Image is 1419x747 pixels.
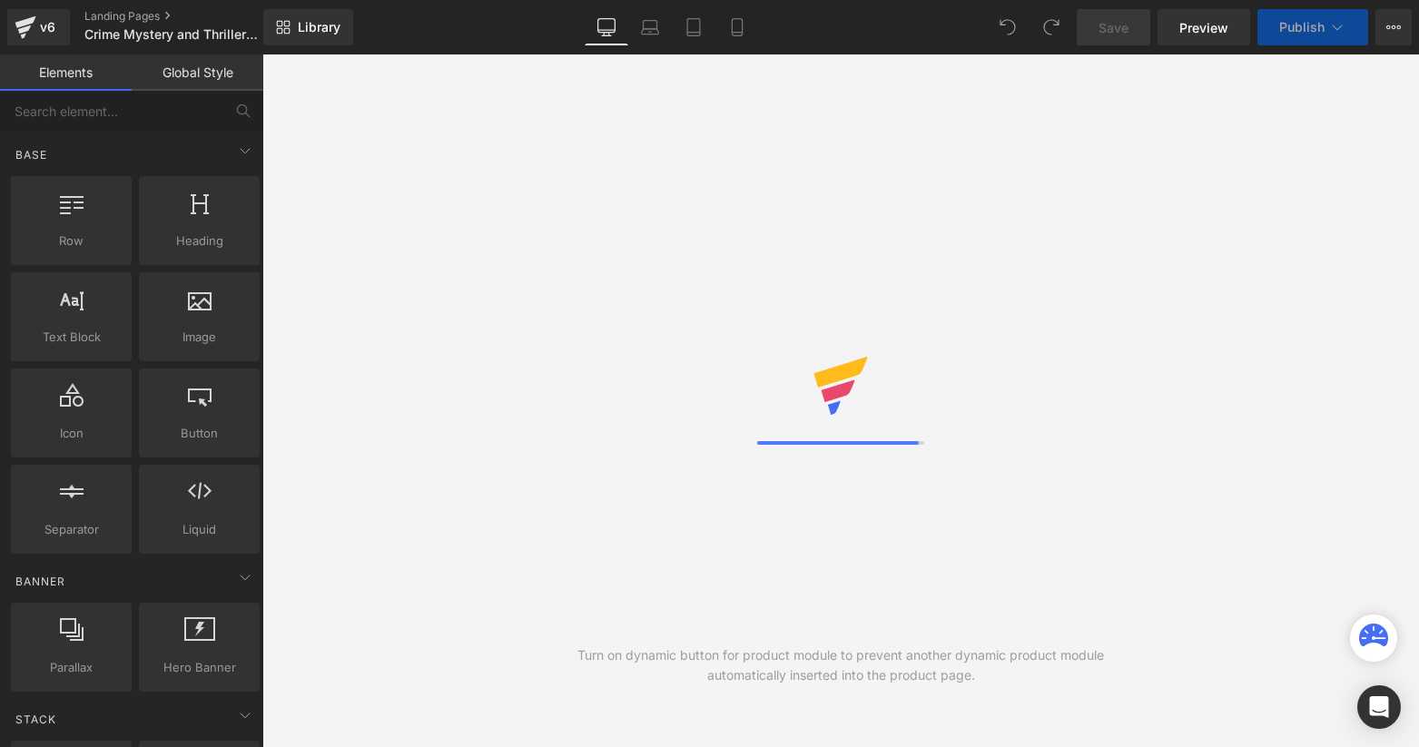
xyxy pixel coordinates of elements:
a: v6 [7,9,70,45]
span: Row [16,231,126,251]
span: Text Block [16,328,126,347]
a: Landing Pages [84,9,293,24]
span: Heading [144,231,254,251]
span: Save [1099,18,1128,37]
div: Turn on dynamic button for product module to prevent another dynamic product module automatically... [552,645,1130,685]
span: Parallax [16,658,126,677]
a: Global Style [132,54,263,91]
a: Laptop [628,9,672,45]
a: Preview [1158,9,1250,45]
div: v6 [36,15,59,39]
a: Mobile [715,9,759,45]
a: Tablet [672,9,715,45]
button: Publish [1257,9,1368,45]
span: Publish [1279,20,1325,34]
div: Open Intercom Messenger [1357,685,1401,729]
span: Liquid [144,520,254,539]
span: Banner [14,573,67,590]
span: Hero Banner [144,658,254,677]
span: Icon [16,424,126,443]
a: New Library [263,9,353,45]
span: Preview [1179,18,1228,37]
a: Desktop [585,9,628,45]
button: More [1375,9,1412,45]
span: Crime Mystery and Thriller Book Subscription - B [84,27,259,42]
span: Button [144,424,254,443]
button: Undo [990,9,1026,45]
span: Image [144,328,254,347]
span: Base [14,146,49,163]
span: Separator [16,520,126,539]
span: Stack [14,711,58,728]
span: Library [298,19,340,35]
button: Redo [1033,9,1069,45]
